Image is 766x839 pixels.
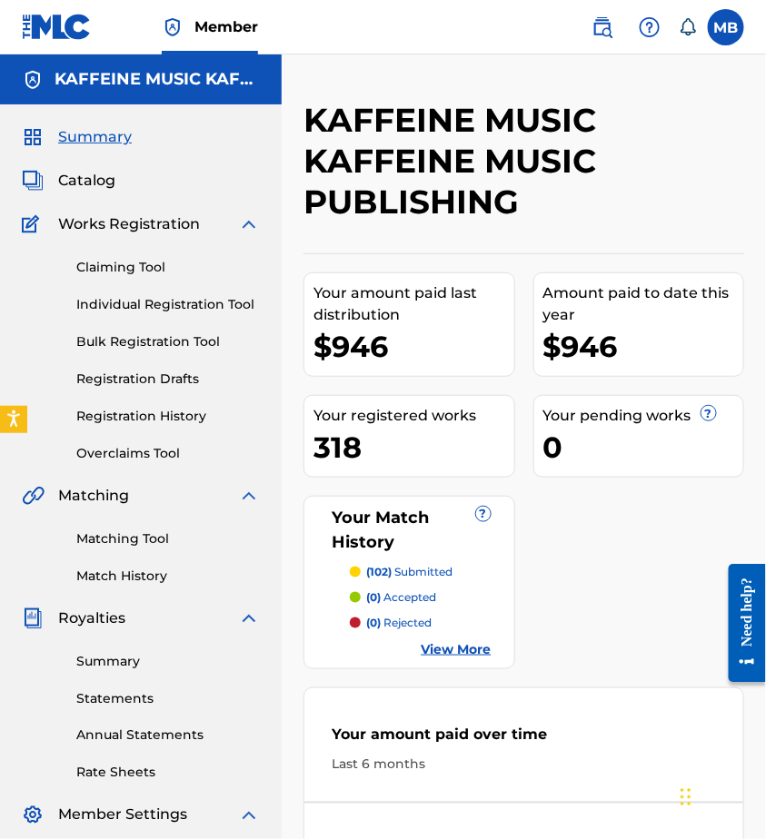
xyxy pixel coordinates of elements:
img: expand [238,607,260,629]
h5: KAFFEINE MUSIC KAFFEINE MUSIC PUBLISHING [55,69,260,90]
a: (0) accepted [350,589,492,606]
img: search [592,16,613,38]
span: (102) [366,565,392,578]
img: Catalog [22,170,44,192]
span: Matching [58,485,129,507]
img: Top Rightsholder [162,16,184,38]
img: MLC Logo [22,14,92,40]
div: $946 [313,326,514,367]
div: $946 [543,326,744,367]
div: User Menu [708,9,744,45]
a: Overclaims Tool [76,444,260,463]
span: Catalog [58,170,115,192]
a: (102) submitted [350,564,492,580]
a: Matching Tool [76,529,260,548]
a: Claiming Tool [76,258,260,277]
span: Member Settings [58,804,187,826]
div: Notifications [679,18,697,36]
div: Your Match History [327,506,492,555]
img: Accounts [22,69,44,91]
div: Drag [681,770,691,824]
span: Summary [58,126,132,148]
a: Individual Registration Tool [76,295,260,314]
a: (0) rejected [350,615,492,631]
img: Royalties [22,607,44,629]
iframe: Resource Center [716,545,766,702]
span: Member [194,16,258,37]
a: Match History [76,567,260,586]
div: Your amount paid last distribution [313,282,514,326]
h2: KAFFEINE MUSIC KAFFEINE MUSIC PUBLISHING [303,100,642,222]
span: ? [476,507,491,521]
a: View More [422,640,492,659]
div: 0 [543,427,744,468]
iframe: Chat Widget [675,752,766,839]
div: 318 [313,427,514,468]
a: Annual Statements [76,726,260,745]
p: submitted [366,564,453,580]
img: expand [238,804,260,826]
img: Summary [22,126,44,148]
img: expand [238,485,260,507]
a: Rate Sheets [76,764,260,783]
span: Works Registration [58,213,200,235]
div: Your pending works [543,405,744,427]
img: expand [238,213,260,235]
img: help [639,16,661,38]
p: rejected [366,615,432,631]
a: Public Search [584,9,621,45]
a: Registration Drafts [76,370,260,389]
a: SummarySummary [22,126,132,148]
img: Works Registration [22,213,45,235]
div: Your amount paid over time [332,725,716,755]
p: accepted [366,589,436,606]
img: Matching [22,485,45,507]
a: CatalogCatalog [22,170,115,192]
div: Help [632,9,668,45]
div: Your registered works [313,405,514,427]
div: Last 6 months [332,755,716,775]
a: Bulk Registration Tool [76,332,260,351]
span: ? [701,406,716,420]
span: Royalties [58,607,125,629]
img: Member Settings [22,804,44,826]
a: Summary [76,652,260,671]
a: Registration History [76,407,260,426]
div: Amount paid to date this year [543,282,744,326]
a: Statements [76,689,260,708]
span: (0) [366,590,381,604]
span: (0) [366,616,381,629]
